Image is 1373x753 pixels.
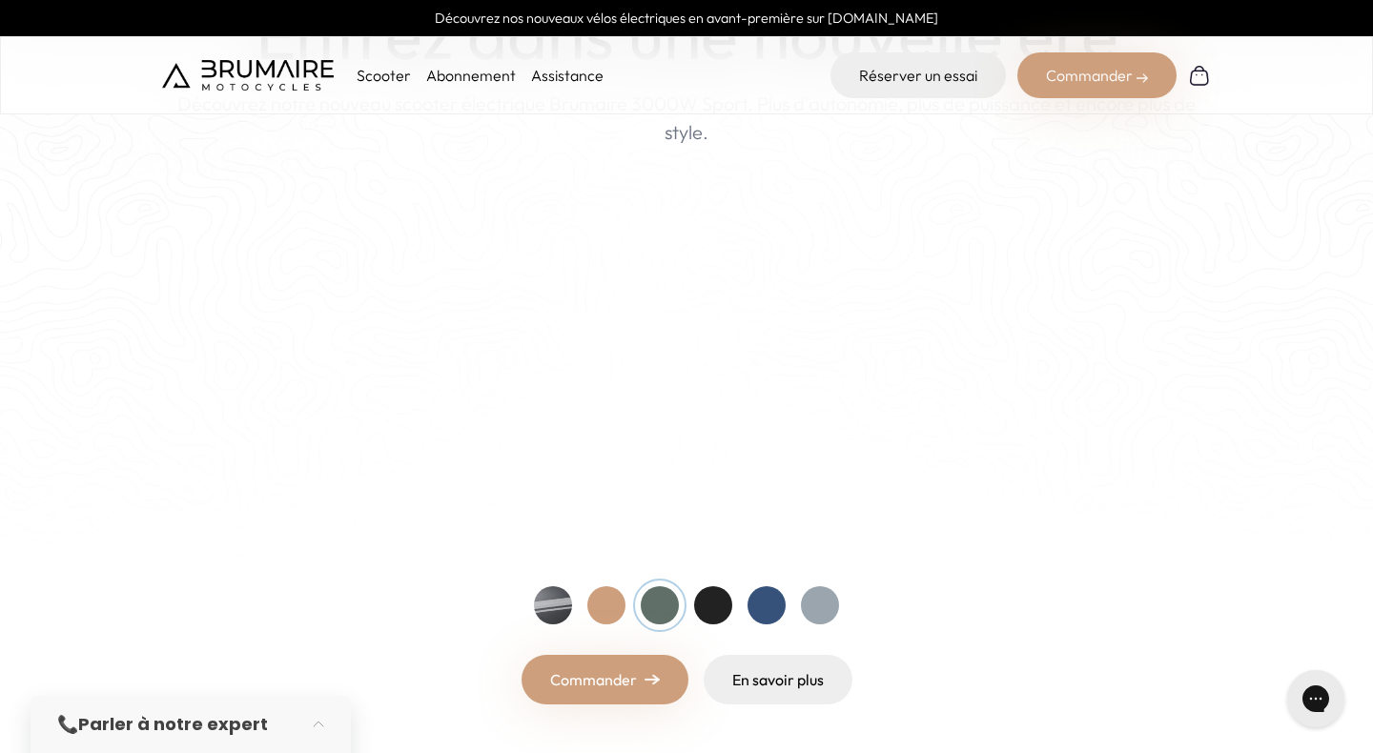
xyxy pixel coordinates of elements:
div: Commander [1017,52,1177,98]
img: Brumaire Motocycles [162,60,334,91]
iframe: Gorgias live chat messenger [1278,663,1354,734]
a: Commander [522,655,688,704]
img: Panier [1188,64,1211,87]
a: En savoir plus [704,655,852,704]
img: right-arrow-2.png [1137,72,1148,84]
img: right-arrow.png [645,674,660,685]
p: Scooter [357,64,411,87]
p: Découvrez notre nouveau scooter électrique Brumaire 3000W Sport. Plus d'autonomie, plus de puissa... [162,90,1211,147]
a: Assistance [531,66,604,85]
a: Abonnement [426,66,516,85]
a: Réserver un essai [830,52,1006,98]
